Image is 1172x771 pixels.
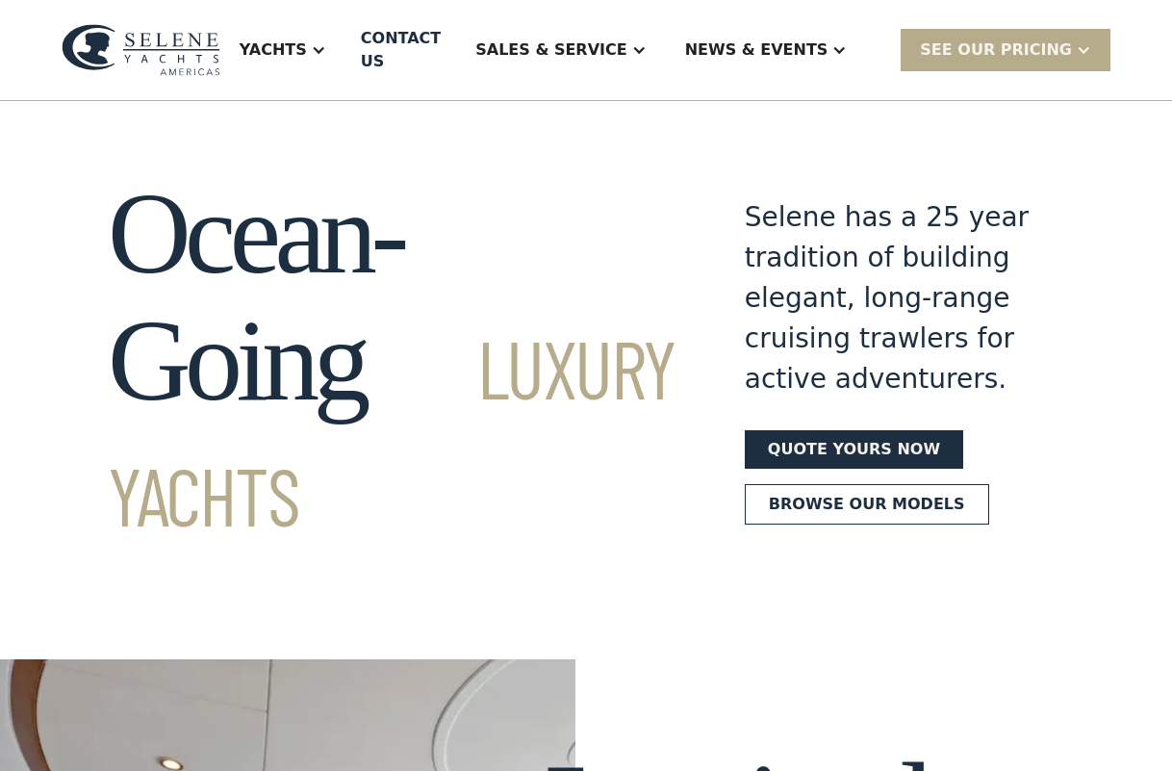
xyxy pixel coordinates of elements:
div: Sales & Service [456,12,665,89]
div: Selene has a 25 year tradition of building elegant, long-range cruising trawlers for active adven... [745,197,1064,399]
span: Luxury Yachts [108,319,675,543]
a: Quote yours now [745,430,963,469]
div: News & EVENTS [685,39,828,62]
div: SEE Our Pricing [920,39,1072,62]
div: Yachts [220,12,345,89]
div: Yachts [240,39,307,62]
div: SEE Our Pricing [901,29,1110,70]
img: logo [62,24,220,76]
h1: Ocean-Going [108,170,675,552]
div: News & EVENTS [666,12,867,89]
div: Sales & Service [475,39,626,62]
a: Browse our models [745,484,989,525]
div: Contact US [361,27,441,73]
